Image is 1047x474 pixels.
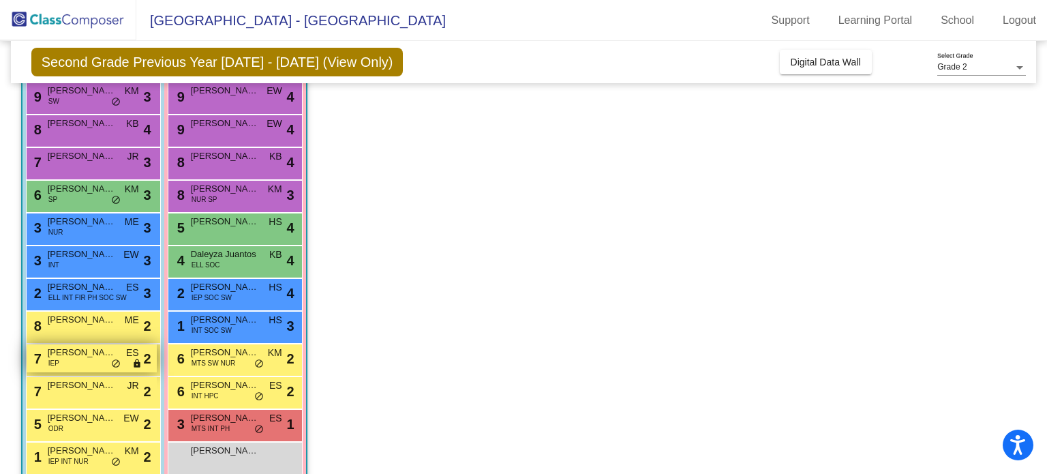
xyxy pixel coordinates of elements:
[174,188,185,203] span: 8
[791,57,861,68] span: Digital Data Wall
[192,424,230,434] span: MTS INT PH
[31,220,42,235] span: 3
[144,414,151,434] span: 2
[192,358,235,368] span: MTS SW NUR
[192,391,219,401] span: INT HPC
[48,379,116,392] span: [PERSON_NAME]
[144,283,151,303] span: 3
[144,218,151,238] span: 3
[192,194,217,205] span: NUR SP
[287,185,294,205] span: 3
[48,411,116,425] span: [PERSON_NAME]
[144,349,151,369] span: 2
[287,218,294,238] span: 4
[268,182,282,196] span: KM
[174,351,185,366] span: 6
[191,84,259,98] span: [PERSON_NAME]
[268,346,282,360] span: KM
[31,155,42,170] span: 7
[269,313,282,327] span: HS
[191,215,259,228] span: [PERSON_NAME]
[48,96,59,106] span: SW
[269,280,282,295] span: HS
[125,313,139,327] span: ME
[31,188,42,203] span: 6
[48,117,116,130] span: [PERSON_NAME]
[111,457,121,468] span: do_not_disturb_alt
[48,280,116,294] span: [PERSON_NAME]
[31,319,42,334] span: 8
[48,293,127,303] span: ELL INT FIR PH SOC SW
[31,122,42,137] span: 8
[125,215,139,229] span: ME
[174,220,185,235] span: 5
[287,119,294,140] span: 4
[123,411,139,426] span: EW
[48,313,116,327] span: [PERSON_NAME] [PERSON_NAME]
[191,117,259,130] span: [PERSON_NAME]
[937,62,967,72] span: Grade 2
[191,248,259,261] span: Daleyza Juantos
[191,411,259,425] span: [PERSON_NAME]
[287,250,294,271] span: 4
[144,447,151,467] span: 2
[48,444,116,458] span: [PERSON_NAME]
[287,283,294,303] span: 4
[48,424,63,434] span: ODR
[31,417,42,432] span: 5
[126,346,139,360] span: ES
[48,346,116,359] span: [PERSON_NAME]
[123,248,139,262] span: EW
[191,182,259,196] span: [PERSON_NAME]
[287,316,294,336] span: 3
[31,89,42,104] span: 9
[174,319,185,334] span: 1
[930,10,985,31] a: School
[828,10,924,31] a: Learning Portal
[48,260,59,270] span: INT
[191,313,259,327] span: [PERSON_NAME]
[125,444,139,458] span: KM
[144,316,151,336] span: 2
[287,152,294,173] span: 4
[127,379,139,393] span: JR
[267,117,282,131] span: EW
[174,155,185,170] span: 8
[31,384,42,399] span: 7
[287,87,294,107] span: 4
[269,411,282,426] span: ES
[254,359,264,370] span: do_not_disturb_alt
[48,194,57,205] span: SP
[48,215,116,228] span: [PERSON_NAME]
[31,253,42,268] span: 3
[267,84,282,98] span: EW
[136,10,446,31] span: [GEOGRAPHIC_DATA] - [GEOGRAPHIC_DATA]
[48,182,116,196] span: [PERSON_NAME] [PERSON_NAME] [PERSON_NAME]
[761,10,821,31] a: Support
[144,250,151,271] span: 3
[111,195,121,206] span: do_not_disturb_alt
[31,351,42,366] span: 7
[144,152,151,173] span: 3
[125,84,139,98] span: KM
[174,253,185,268] span: 4
[287,381,294,402] span: 2
[192,325,232,336] span: INT SOC SW
[48,248,116,261] span: [PERSON_NAME]
[192,260,220,270] span: ELL SOC
[174,384,185,399] span: 6
[111,359,121,370] span: do_not_disturb_alt
[780,50,872,74] button: Digital Data Wall
[191,379,259,392] span: [PERSON_NAME]
[192,293,232,303] span: IEP SOC SW
[174,89,185,104] span: 9
[144,119,151,140] span: 4
[287,349,294,369] span: 2
[191,346,259,359] span: [PERSON_NAME]
[126,280,139,295] span: ES
[31,449,42,464] span: 1
[174,286,185,301] span: 2
[254,424,264,435] span: do_not_disturb_alt
[269,248,282,262] span: KB
[31,286,42,301] span: 2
